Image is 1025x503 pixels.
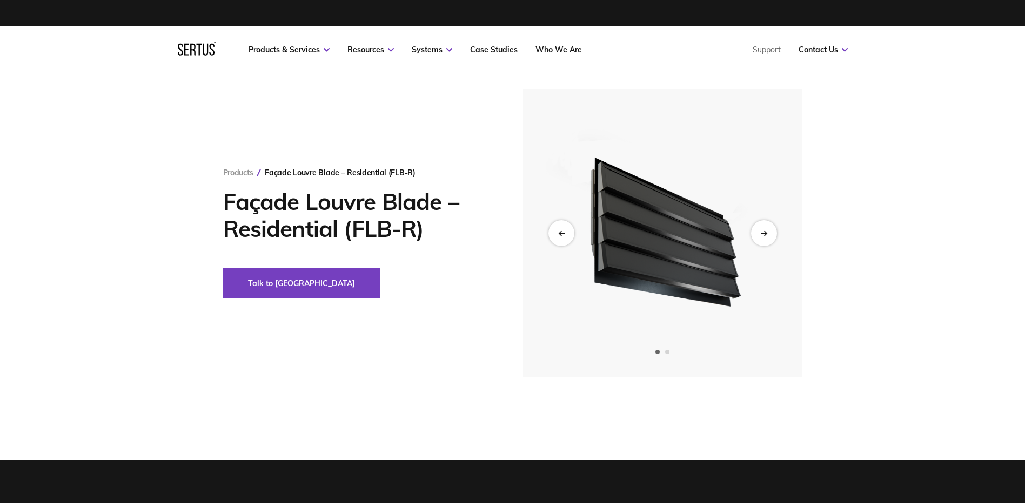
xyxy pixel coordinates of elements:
[347,45,394,55] a: Resources
[665,350,669,354] span: Go to slide 2
[223,168,253,178] a: Products
[249,45,330,55] a: Products & Services
[223,268,380,298] button: Talk to [GEOGRAPHIC_DATA]
[799,45,848,55] a: Contact Us
[753,45,781,55] a: Support
[412,45,452,55] a: Systems
[223,188,491,242] h1: Façade Louvre Blade – Residential (FLB-R)
[535,45,582,55] a: Who We Are
[548,220,574,246] div: Previous slide
[751,220,777,246] div: Next slide
[470,45,518,55] a: Case Studies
